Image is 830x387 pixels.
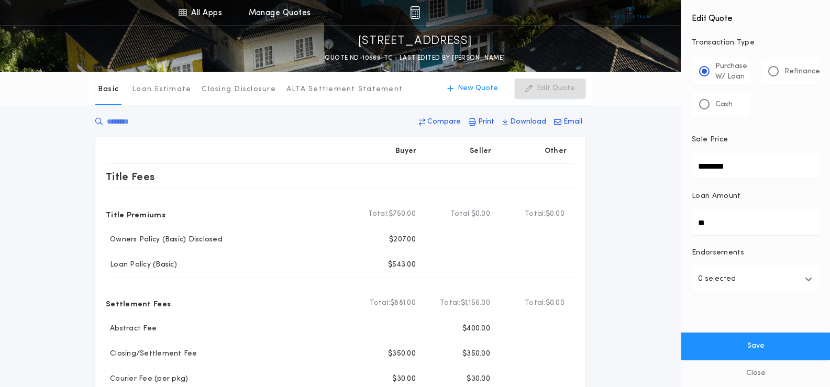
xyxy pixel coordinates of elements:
[692,267,820,292] button: 0 selected
[715,99,733,110] p: Cash
[692,191,741,202] p: Loan Amount
[784,67,820,77] p: Refinance
[106,168,155,185] p: Title Fees
[410,6,420,19] img: img
[450,209,471,219] b: Total:
[462,349,490,359] p: $350.00
[681,333,830,360] button: Save
[551,113,585,131] button: Email
[715,61,747,82] p: Purchase W/ Loan
[563,117,582,127] p: Email
[106,260,177,270] p: Loan Policy (Basic)
[458,83,498,94] p: New Quote
[470,146,492,157] p: Seller
[692,153,820,179] input: Sale Price
[461,298,490,308] span: $1,156.00
[515,79,585,98] button: Edit Quote
[106,374,188,384] p: Courier Fee (per pkg)
[106,206,165,223] p: Title Premiums
[546,209,565,219] span: $0.00
[106,324,157,334] p: Abstract Fee
[389,235,416,245] p: $207.00
[389,209,416,219] span: $750.00
[692,6,820,25] h4: Edit Quote
[462,324,490,334] p: $400.00
[525,298,546,308] b: Total:
[416,113,464,131] button: Compare
[466,113,497,131] button: Print
[286,84,403,95] p: ALTA Settlement Statement
[390,298,416,308] span: $881.00
[325,53,505,63] p: QUOTE ND-10669-TC - LAST EDITED BY [PERSON_NAME]
[545,146,567,157] p: Other
[692,135,728,145] p: Sale Price
[537,83,575,94] p: Edit Quote
[499,113,549,131] button: Download
[467,374,490,384] p: $30.00
[427,117,461,127] p: Compare
[440,298,461,308] b: Total:
[478,117,494,127] p: Print
[611,7,650,18] img: vs-icon
[98,84,119,95] p: Basic
[471,209,490,219] span: $0.00
[202,84,276,95] p: Closing Disclosure
[681,360,830,387] button: Close
[388,260,416,270] p: $543.00
[388,349,416,359] p: $350.00
[358,33,472,50] p: [STREET_ADDRESS]
[368,209,389,219] b: Total:
[106,349,197,359] p: Closing/Settlement Fee
[132,84,191,95] p: Loan Estimate
[395,146,416,157] p: Buyer
[510,117,546,127] p: Download
[106,295,171,312] p: Settlement Fees
[106,235,223,245] p: Owners Policy (Basic) Disclosed
[692,248,820,258] p: Endorsements
[525,209,546,219] b: Total:
[692,38,820,48] p: Transaction Type
[370,298,391,308] b: Total:
[692,210,820,235] input: Loan Amount
[698,273,736,285] p: 0 selected
[437,79,508,98] button: New Quote
[546,298,565,308] span: $0.00
[392,374,416,384] p: $30.00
